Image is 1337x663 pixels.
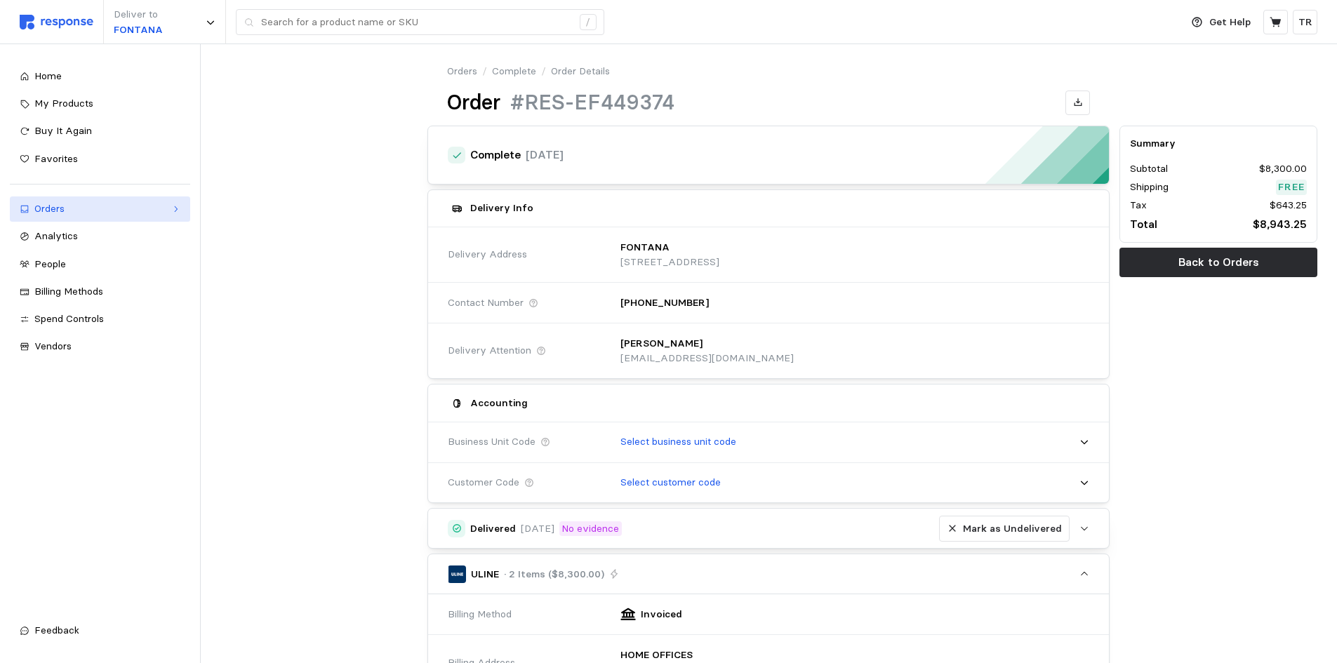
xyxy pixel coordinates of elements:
p: [DATE] [521,521,554,537]
p: FONTANA [620,240,670,255]
p: Mark as Undelivered [963,521,1062,537]
div: / [580,14,597,31]
p: · 2 Items ($8,300.00) [504,567,604,582]
p: FONTANA [114,22,163,38]
h4: Complete [470,147,521,163]
a: Vendors [10,334,190,359]
p: Total [1130,215,1157,233]
h1: #RES-EF449374 [510,89,674,116]
span: Contact Number [448,295,524,311]
button: Feedback [10,618,190,643]
p: $643.25 [1270,198,1307,213]
a: My Products [10,91,190,116]
p: $8,943.25 [1253,215,1307,233]
p: Invoiced [641,607,682,622]
p: Free [1278,180,1305,195]
button: ULINE· 2 Items ($8,300.00) [428,554,1109,594]
button: TR [1293,10,1317,34]
span: Buy It Again [34,124,92,137]
a: Spend Controls [10,307,190,332]
p: Deliver to [114,7,163,22]
p: Tax [1130,198,1147,213]
p: ULINE [471,567,499,582]
a: Billing Methods [10,279,190,304]
p: / [482,64,487,79]
p: Subtotal [1130,161,1168,177]
span: Feedback [34,624,79,636]
p: Order Details [551,64,610,79]
p: [EMAIL_ADDRESS][DOMAIN_NAME] [620,351,794,366]
a: Favorites [10,147,190,172]
p: No evidence [561,521,619,537]
span: Billing Methods [34,285,103,297]
h5: Summary [1130,136,1307,151]
a: Buy It Again [10,119,190,144]
h5: Delivered [470,521,516,536]
p: Select customer code [620,475,721,490]
input: Search for a product name or SKU [261,10,572,35]
p: Get Help [1209,15,1251,30]
span: Billing Method [448,607,512,622]
p: / [541,64,546,79]
button: Back to Orders [1119,248,1317,277]
button: Get Help [1183,9,1259,36]
h5: Accounting [470,396,528,410]
p: TR [1298,15,1312,30]
span: Delivery Address [448,247,527,262]
a: Orders [10,196,190,222]
h5: Delivery Info [470,201,533,215]
p: [DATE] [526,146,564,163]
a: Analytics [10,224,190,249]
img: svg%3e [20,15,93,29]
p: Select business unit code [620,434,736,450]
span: Favorites [34,152,78,165]
p: [STREET_ADDRESS] [620,255,719,270]
span: Delivery Attention [448,343,531,359]
span: Customer Code [448,475,519,490]
span: Business Unit Code [448,434,536,450]
span: Home [34,69,62,82]
a: Complete [492,64,536,79]
p: $8,300.00 [1259,161,1307,177]
span: Vendors [34,340,72,352]
button: Mark as Undelivered [939,516,1070,542]
span: Analytics [34,229,78,242]
a: People [10,252,190,277]
p: [PHONE_NUMBER] [620,295,709,311]
button: Delivered[DATE]No evidenceMark as Undelivered [428,509,1109,548]
p: HOME OFFICES [620,648,693,663]
a: Home [10,64,190,89]
a: Orders [447,64,477,79]
p: Back to Orders [1178,253,1259,271]
p: Shipping [1130,180,1169,195]
span: My Products [34,97,93,109]
p: [PERSON_NAME] [620,336,703,351]
h1: Order [447,89,500,116]
div: Orders [34,201,166,217]
span: People [34,257,66,270]
span: Spend Controls [34,312,104,325]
